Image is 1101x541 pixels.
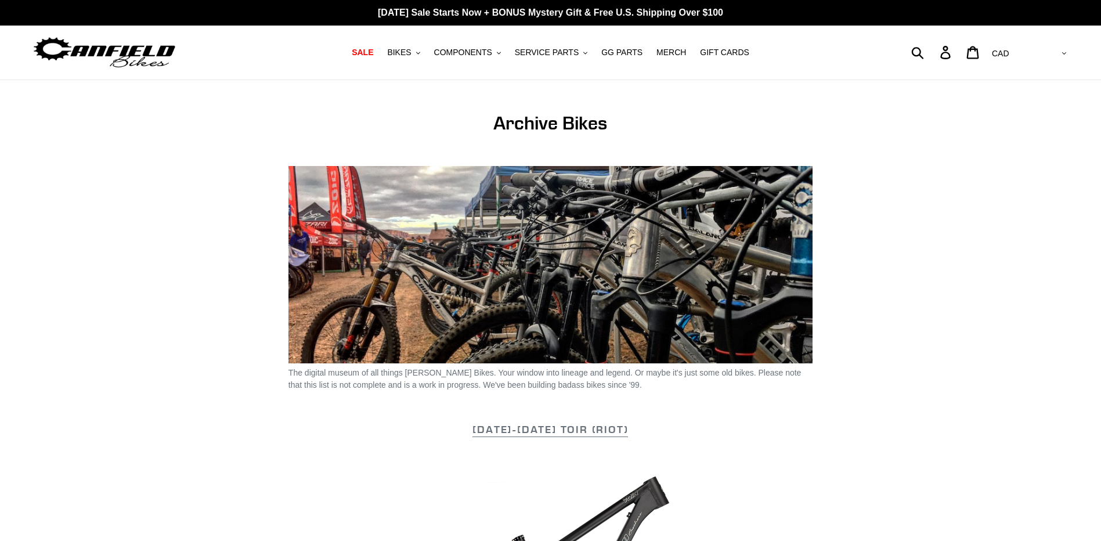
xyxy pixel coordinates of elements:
span: GIFT CARDS [700,48,749,57]
a: SALE [346,45,379,60]
a: GIFT CARDS [694,45,755,60]
p: The digital museum of all things [PERSON_NAME] Bikes. Your window into lineage and legend. Or may... [288,367,813,391]
button: BIKES [381,45,425,60]
button: SERVICE PARTS [509,45,593,60]
span: SERVICE PARTS [515,48,579,57]
input: Search [918,39,947,65]
a: [DATE]-[DATE] Toir (Riot) [472,423,628,437]
span: GG PARTS [601,48,642,57]
button: COMPONENTS [428,45,507,60]
span: MERCH [656,48,686,57]
span: COMPONENTS [434,48,492,57]
h1: Archive Bikes [288,112,813,134]
span: BIKES [387,48,411,57]
a: GG PARTS [595,45,648,60]
a: MERCH [651,45,692,60]
span: SALE [352,48,373,57]
img: Canfield-Bikes-Demo.jpg [288,166,813,363]
img: Canfield Bikes [32,34,177,71]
